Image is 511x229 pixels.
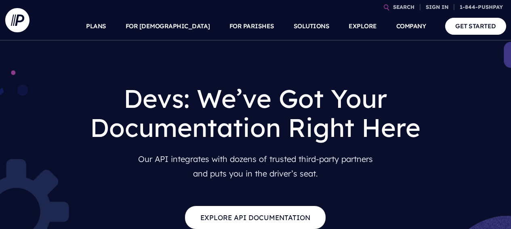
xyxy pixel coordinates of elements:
[53,78,458,149] h1: Devs: We’ve Got Your Documentation Right Here
[294,12,330,40] a: SOLUTIONS
[445,18,506,34] a: GET STARTED
[126,12,210,40] a: FOR [DEMOGRAPHIC_DATA]
[349,12,377,40] a: EXPLORE
[53,149,458,184] p: Our API integrates with dozens of trusted third-party partners and puts you in the driver’s seat.
[86,12,106,40] a: PLANS
[229,12,274,40] a: FOR PARISHES
[396,12,426,40] a: COMPANY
